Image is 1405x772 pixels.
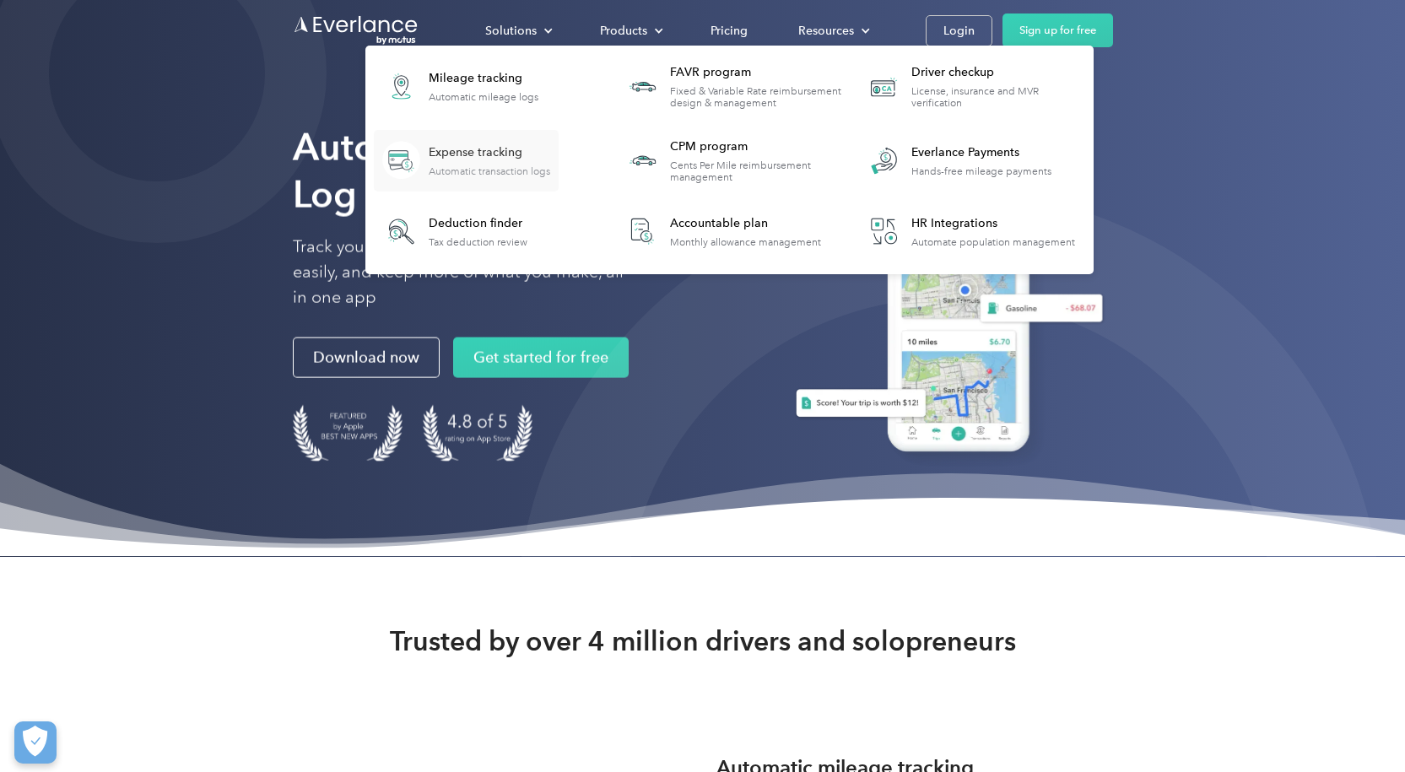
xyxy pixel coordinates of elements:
strong: Automate Your Mileage Log [293,125,699,217]
div: Expense tracking [429,144,550,161]
div: Monthly allowance management [670,236,821,248]
div: Resources [781,16,884,46]
a: Mileage trackingAutomatic mileage logs [374,56,547,117]
a: Get started for free [453,337,629,378]
a: Deduction finderTax deduction review [374,204,536,259]
a: Pricing [694,16,765,46]
div: Login [943,20,975,41]
div: Deduction finder [429,215,527,232]
a: Driver checkupLicense, insurance and MVR verification [857,56,1085,117]
img: 4.9 out of 5 stars on the app store [423,405,532,462]
div: Cents Per Mile reimbursement management [670,159,843,183]
div: Driver checkup [911,64,1084,81]
div: FAVR program [670,64,843,81]
div: Resources [798,20,854,41]
a: Sign up for free [1002,13,1113,47]
div: Products [600,20,647,41]
div: Everlance Payments [911,144,1051,161]
div: Automatic transaction logs [429,165,550,177]
a: Go to homepage [293,14,419,46]
div: License, insurance and MVR verification [911,85,1084,109]
div: Solutions [468,16,566,46]
a: Everlance PaymentsHands-free mileage payments [857,130,1060,192]
nav: Products [365,46,1094,274]
a: CPM programCents Per Mile reimbursement management [615,130,844,192]
div: Automatic mileage logs [429,91,538,103]
div: Mileage tracking [429,70,538,87]
button: Cookies Settings [14,721,57,764]
a: Download now [293,337,440,378]
div: HR Integrations [911,215,1075,232]
a: Expense trackingAutomatic transaction logs [374,130,559,192]
a: Login [926,15,992,46]
div: Fixed & Variable Rate reimbursement design & management [670,85,843,109]
div: CPM program [670,138,843,155]
p: Track your miles automatically, log expenses easily, and keep more of what you make, all in one app [293,235,630,310]
div: Products [583,16,677,46]
a: FAVR programFixed & Variable Rate reimbursement design & management [615,56,844,117]
div: Automate population management [911,236,1075,248]
img: Badge for Featured by Apple Best New Apps [293,405,403,462]
a: HR IntegrationsAutomate population management [857,204,1083,259]
div: Accountable plan [670,215,821,232]
div: Hands-free mileage payments [911,165,1051,177]
div: Pricing [711,20,748,41]
div: Solutions [485,20,537,41]
strong: Trusted by over 4 million drivers and solopreneurs [390,624,1016,658]
a: Accountable planMonthly allowance management [615,204,829,259]
div: Tax deduction review [429,236,527,248]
